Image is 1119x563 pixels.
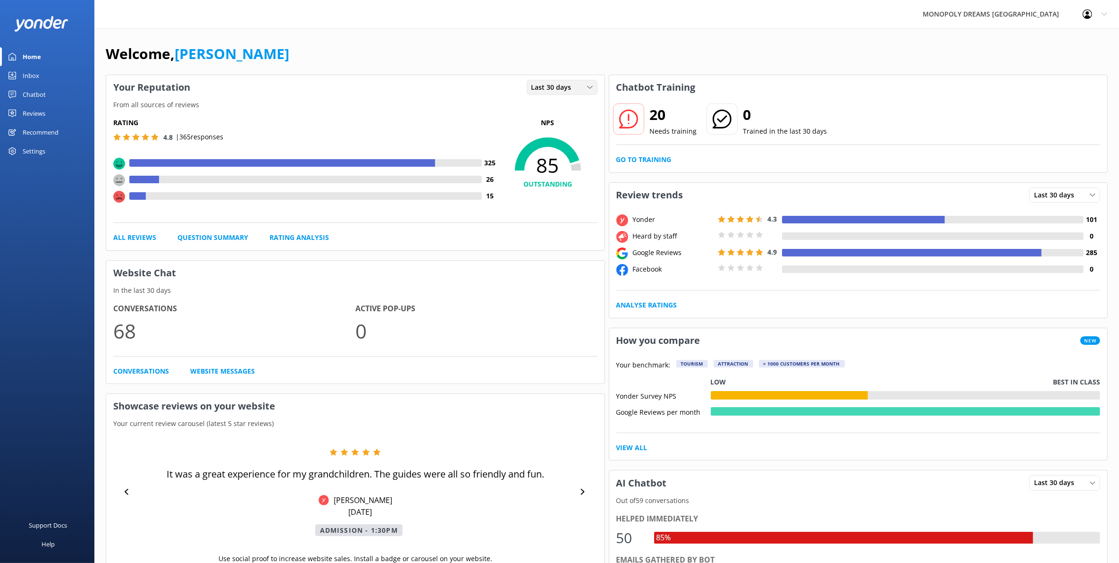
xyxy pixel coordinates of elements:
h4: 26 [482,174,498,185]
div: > 1000 customers per month [759,360,845,367]
div: Settings [23,142,45,161]
p: Needs training [650,126,697,136]
h4: 0 [1084,264,1100,274]
p: From all sources of reviews [106,100,605,110]
div: Help [42,535,55,554]
h3: Review trends [609,183,690,207]
div: Google Reviews per month [616,407,711,416]
p: NPS [498,118,597,128]
span: 4.9 [768,247,777,256]
h2: 20 [650,103,697,126]
div: Heard by staff [631,231,715,241]
h3: How you compare [609,328,707,353]
h3: Your Reputation [106,75,197,100]
h3: AI Chatbot [609,471,674,495]
h4: Active Pop-ups [355,303,597,315]
a: Question Summary [177,232,248,243]
span: Last 30 days [1034,190,1080,200]
span: 85 [498,154,597,177]
p: Out of 59 conversations [609,495,1108,506]
a: View All [616,443,648,453]
h2: 0 [743,103,827,126]
span: Last 30 days [531,82,577,93]
a: All Reviews [113,232,156,243]
span: 4.3 [768,214,777,223]
h3: Showcase reviews on your website [106,394,605,418]
h4: Conversations [113,303,355,315]
h4: 0 [1084,231,1100,241]
a: Conversations [113,366,169,376]
a: Website Messages [190,366,255,376]
h4: 325 [482,158,498,168]
h4: 15 [482,191,498,201]
div: Google Reviews [631,247,715,258]
div: Home [23,47,41,66]
div: 85% [654,532,673,544]
div: Helped immediately [616,513,1101,525]
p: [DATE] [348,507,372,517]
div: Support Docs [29,516,67,535]
div: Attraction [714,360,753,367]
span: 4.8 [163,133,173,142]
p: | 365 responses [176,132,223,142]
h5: Rating [113,118,498,128]
a: [PERSON_NAME] [175,44,289,63]
p: It was a great experience for my grandchildren. The guides were all so friendly and fun. [167,468,544,481]
div: Tourism [676,360,708,367]
p: In the last 30 days [106,285,605,296]
p: Low [711,377,726,387]
p: 68 [113,315,355,347]
p: 0 [355,315,597,347]
div: Facebook [631,264,715,274]
span: Last 30 days [1034,478,1080,488]
h1: Welcome, [106,43,289,65]
a: Analyse Ratings [616,300,677,310]
h4: 101 [1084,214,1100,225]
img: Yonder [319,495,329,505]
p: Best in class [1053,377,1100,387]
div: Yonder [631,214,715,225]
div: Chatbot [23,85,46,104]
a: Rating Analysis [269,232,329,243]
div: Recommend [23,123,59,142]
div: Reviews [23,104,45,123]
p: Your current review carousel (latest 5 star reviews) [106,418,605,429]
div: 50 [616,527,645,549]
h4: 285 [1084,247,1100,258]
div: Yonder Survey NPS [616,391,711,400]
p: Admission - 1:30pm [315,524,403,536]
p: Trained in the last 30 days [743,126,827,136]
p: Your benchmark: [616,360,671,371]
h3: Website Chat [106,261,605,285]
h3: Chatbot Training [609,75,703,100]
h4: OUTSTANDING [498,179,597,189]
img: yonder-white-logo.png [14,16,68,32]
div: Inbox [23,66,39,85]
span: New [1080,336,1100,345]
p: [PERSON_NAME] [329,495,392,505]
a: Go to Training [616,154,672,165]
